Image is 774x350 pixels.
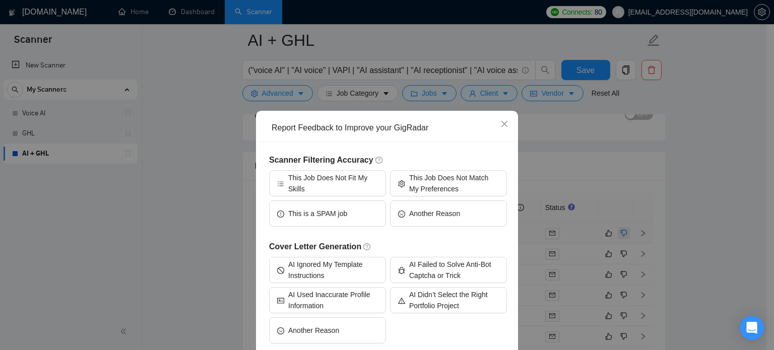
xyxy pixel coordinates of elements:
[277,296,284,304] span: idcard
[288,289,378,311] span: AI Used Inaccurate Profile Information
[269,287,386,313] button: idcardAI Used Inaccurate Profile Information
[277,266,284,273] span: stop
[363,243,371,251] span: question-circle
[398,209,405,217] span: frown
[272,122,509,133] div: Report Feedback to Improve your GigRadar
[409,172,499,194] span: This Job Does Not Match My Preferences
[288,208,347,219] span: This is a SPAM job
[500,120,508,128] span: close
[269,154,507,166] h5: Scanner Filtering Accuracy
[269,317,386,343] button: frownAnother Reason
[269,241,507,253] h5: Cover Letter Generation
[398,296,405,304] span: warning
[288,325,339,336] span: Another Reason
[398,266,405,273] span: bug
[277,326,284,334] span: frown
[740,316,764,340] div: Open Intercom Messenger
[288,259,378,281] span: AI Ignored My Template Instructions
[288,172,378,194] span: This Job Does Not Fit My Skills
[491,111,518,138] button: Close
[375,156,383,164] span: question-circle
[390,257,507,283] button: bugAI Failed to Solve Anti-Bot Captcha or Trick
[269,257,386,283] button: stopAI Ignored My Template Instructions
[409,259,499,281] span: AI Failed to Solve Anti-Bot Captcha or Trick
[398,179,405,187] span: setting
[390,200,507,227] button: frownAnother Reason
[277,209,284,217] span: exclamation-circle
[409,289,499,311] span: AI Didn’t Select the Right Portfolio Project
[269,200,386,227] button: exclamation-circleThis is a SPAM job
[390,287,507,313] button: warningAI Didn’t Select the Right Portfolio Project
[269,170,386,196] button: barsThis Job Does Not Fit My Skills
[409,208,460,219] span: Another Reason
[390,170,507,196] button: settingThis Job Does Not Match My Preferences
[277,179,284,187] span: bars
